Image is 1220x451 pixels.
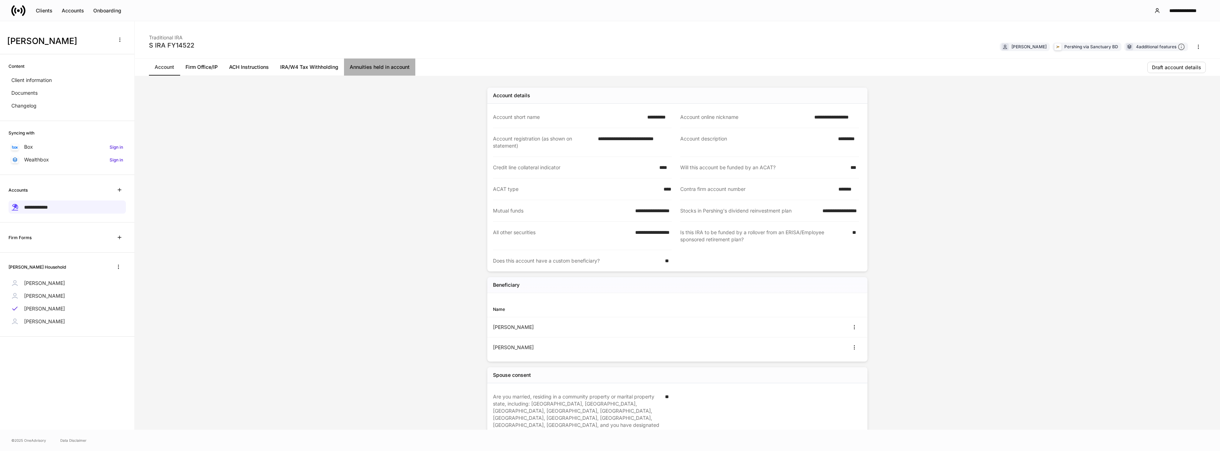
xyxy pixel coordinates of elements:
h6: Sign in [110,156,123,163]
a: [PERSON_NAME] [9,315,126,328]
a: ACH Instructions [223,59,274,76]
span: © 2025 OneAdvisory [11,438,46,443]
div: S IRA FY14522 [149,41,194,50]
div: Account short name [493,114,643,121]
div: Pershing via Sanctuary BD [1064,43,1118,50]
div: Spouse consent [493,372,531,379]
div: Does this account have a custom beneficiary? [493,257,661,264]
button: Accounts [57,5,89,16]
p: Documents [11,89,38,97]
div: Onboarding [93,8,121,13]
p: [PERSON_NAME] [24,280,65,287]
p: [PERSON_NAME] [24,318,65,325]
div: Account details [493,92,530,99]
div: Draft account details [1152,65,1201,70]
h6: Sign in [110,144,123,150]
h5: Beneficiary [493,281,520,288]
h6: [PERSON_NAME] Household [9,264,66,270]
p: Wealthbox [24,156,49,163]
a: IRA/W4 Tax Withholding [274,59,344,76]
p: Changelog [11,102,37,109]
a: Changelog [9,99,126,112]
a: Client information [9,74,126,87]
h6: Syncing with [9,130,34,136]
button: Clients [31,5,57,16]
a: [PERSON_NAME] [9,302,126,315]
h6: Accounts [9,187,28,193]
div: Account online nickname [680,114,810,121]
div: Accounts [62,8,84,13]
a: BoxSign in [9,141,126,153]
p: Box [24,143,33,150]
div: Credit line collateral indicator [493,164,655,171]
a: [PERSON_NAME] [9,290,126,302]
div: Account registration (as shown on statement) [493,135,594,149]
div: All other securities [493,229,631,243]
h6: Firm Forms [9,234,32,241]
p: [PERSON_NAME] [24,292,65,299]
a: Documents [9,87,126,99]
div: Clients [36,8,52,13]
a: WealthboxSign in [9,153,126,166]
div: [PERSON_NAME] [493,344,677,351]
div: 4 additional features [1136,43,1185,51]
a: [PERSON_NAME] [9,277,126,290]
div: [PERSON_NAME] [493,324,677,331]
div: [PERSON_NAME] [1011,43,1047,50]
div: Mutual funds [493,207,631,214]
a: Account [149,59,180,76]
a: Firm Office/IP [180,59,223,76]
img: oYqM9ojoZLfzCHUefNbBcWHcyDPbQKagtYciMC8pFl3iZXy3dU33Uwy+706y+0q2uJ1ghNQf2OIHrSh50tUd9HaB5oMc62p0G... [12,145,18,149]
a: Annuities held in account [344,59,415,76]
div: Account description [680,135,834,149]
div: Is this IRA to be funded by a rollover from an ERISA/Employee sponsored retirement plan? [680,229,848,243]
div: Stocks in Pershing's dividend reinvestment plan [680,207,818,214]
h3: [PERSON_NAME] [7,35,110,47]
p: [PERSON_NAME] [24,305,65,312]
div: ACAT type [493,186,659,193]
button: Onboarding [89,5,126,16]
div: Traditional IRA [149,30,194,41]
h6: Content [9,63,24,70]
div: Are you married, residing in a community property or marital property state, including: [GEOGRAPH... [493,393,661,436]
button: Draft account details [1147,62,1206,73]
a: Data Disclaimer [60,438,87,443]
div: Will this account be funded by an ACAT? [680,164,846,171]
div: Contra firm account number [680,186,834,193]
p: Client information [11,77,52,84]
div: Name [493,306,677,313]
